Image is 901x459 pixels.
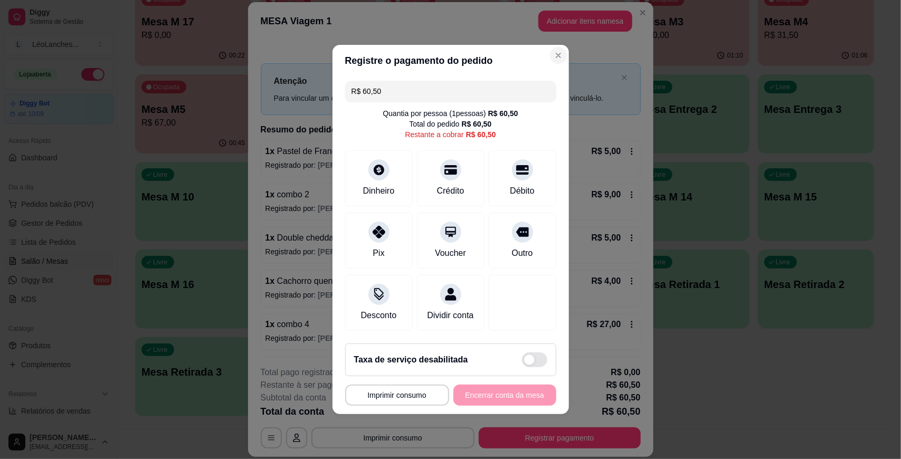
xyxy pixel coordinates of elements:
div: Crédito [437,185,464,197]
div: R$ 60,50 [462,119,492,129]
div: Desconto [361,309,397,322]
div: Pix [373,247,384,260]
div: Dividir conta [427,309,473,322]
header: Registre o pagamento do pedido [333,45,569,77]
h2: Taxa de serviço desabilitada [354,353,468,366]
div: Quantia por pessoa ( 1 pessoas) [383,108,518,119]
button: Imprimir consumo [345,385,449,406]
div: Dinheiro [363,185,395,197]
div: Total do pedido [410,119,492,129]
div: R$ 60,50 [488,108,518,119]
div: R$ 60,50 [466,129,496,140]
div: Outro [511,247,533,260]
button: Close [550,47,567,64]
div: Voucher [435,247,466,260]
div: Débito [510,185,534,197]
input: Ex.: hambúrguer de cordeiro [352,81,550,102]
div: Restante a cobrar [405,129,496,140]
